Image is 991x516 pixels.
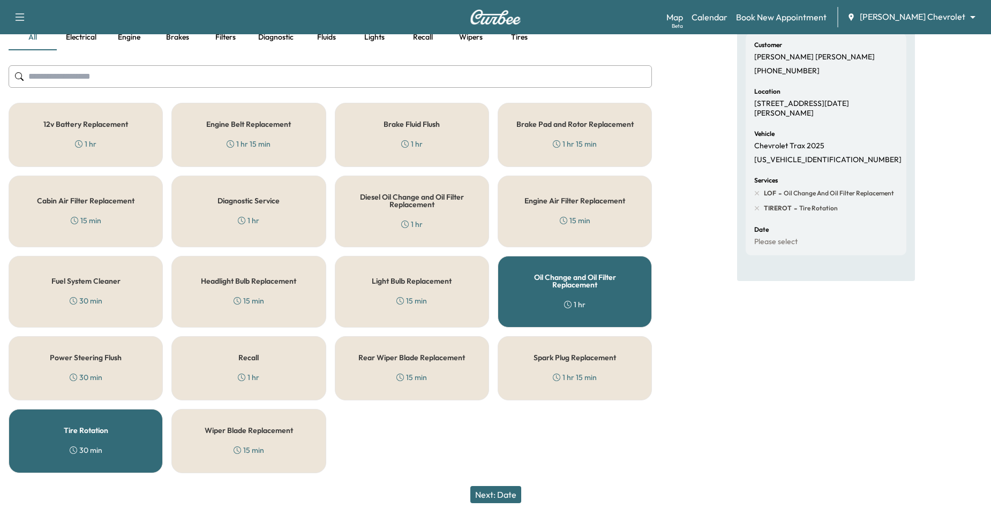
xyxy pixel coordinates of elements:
[51,277,121,285] h5: Fuel System Cleaner
[399,25,447,50] button: Recall
[238,354,259,361] h5: Recall
[754,226,769,233] h6: Date
[70,372,102,383] div: 30 min
[666,11,683,24] a: MapBeta
[153,25,201,50] button: Brakes
[70,295,102,306] div: 30 min
[470,486,521,503] button: Next: Date
[515,274,634,289] h5: Oil Change and Oil Filter Replacement
[352,193,471,208] h5: Diesel Oil Change and Oil Filter Replacement
[43,120,128,128] h5: 12v Battery Replacement
[238,215,259,226] div: 1 hr
[754,237,798,247] p: Please select
[534,354,616,361] h5: Spark Plug Replacement
[372,277,452,285] h5: Light Bulb Replacement
[238,372,259,383] div: 1 hr
[234,295,264,306] div: 15 min
[201,25,250,50] button: Filters
[672,22,683,30] div: Beta
[396,295,427,306] div: 15 min
[227,139,271,149] div: 1 hr 15 min
[692,11,727,24] a: Calendar
[401,139,423,149] div: 1 hr
[776,188,782,199] span: -
[754,177,778,184] h6: Services
[75,139,96,149] div: 1 hr
[50,354,122,361] h5: Power Steering Flush
[470,10,521,25] img: Curbee Logo
[792,203,797,214] span: -
[57,25,105,50] button: Electrical
[205,427,293,434] h5: Wiper Blade Replacement
[217,197,280,204] h5: Diagnostic Service
[553,139,597,149] div: 1 hr 15 min
[64,427,108,434] h5: Tire Rotation
[70,445,102,456] div: 30 min
[234,445,264,456] div: 15 min
[736,11,827,24] a: Book New Appointment
[754,52,875,62] p: [PERSON_NAME] [PERSON_NAME]
[524,197,625,204] h5: Engine Air Filter Replacement
[754,99,898,118] p: [STREET_ADDRESS][DATE][PERSON_NAME]
[447,25,495,50] button: Wipers
[250,25,302,50] button: Diagnostic
[9,25,652,50] div: basic tabs example
[384,120,440,128] h5: Brake Fluid Flush
[9,25,57,50] button: all
[797,204,838,213] span: Tire Rotation
[201,277,296,285] h5: Headlight Bulb Replacement
[754,155,902,165] p: [US_VEHICLE_IDENTIFICATION_NUMBER]
[71,215,101,226] div: 15 min
[358,354,465,361] h5: Rear Wiper Blade Replacement
[754,131,775,137] h6: Vehicle
[560,215,590,226] div: 15 min
[782,189,894,198] span: Oil Change and Oil Filter Replacement
[860,11,965,23] span: [PERSON_NAME] Chevrolet
[754,66,820,76] p: [PHONE_NUMBER]
[302,25,350,50] button: Fluids
[764,204,792,213] span: TIREROT
[206,120,291,128] h5: Engine Belt Replacement
[396,372,427,383] div: 15 min
[350,25,399,50] button: Lights
[516,120,634,128] h5: Brake Pad and Rotor Replacement
[105,25,153,50] button: Engine
[37,197,134,204] h5: Cabin Air Filter Replacement
[754,141,824,151] p: Chevrolet Trax 2025
[754,42,782,48] h6: Customer
[564,299,585,310] div: 1 hr
[764,189,776,198] span: LOF
[754,88,780,95] h6: Location
[401,219,423,230] div: 1 hr
[495,25,543,50] button: Tires
[553,372,597,383] div: 1 hr 15 min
